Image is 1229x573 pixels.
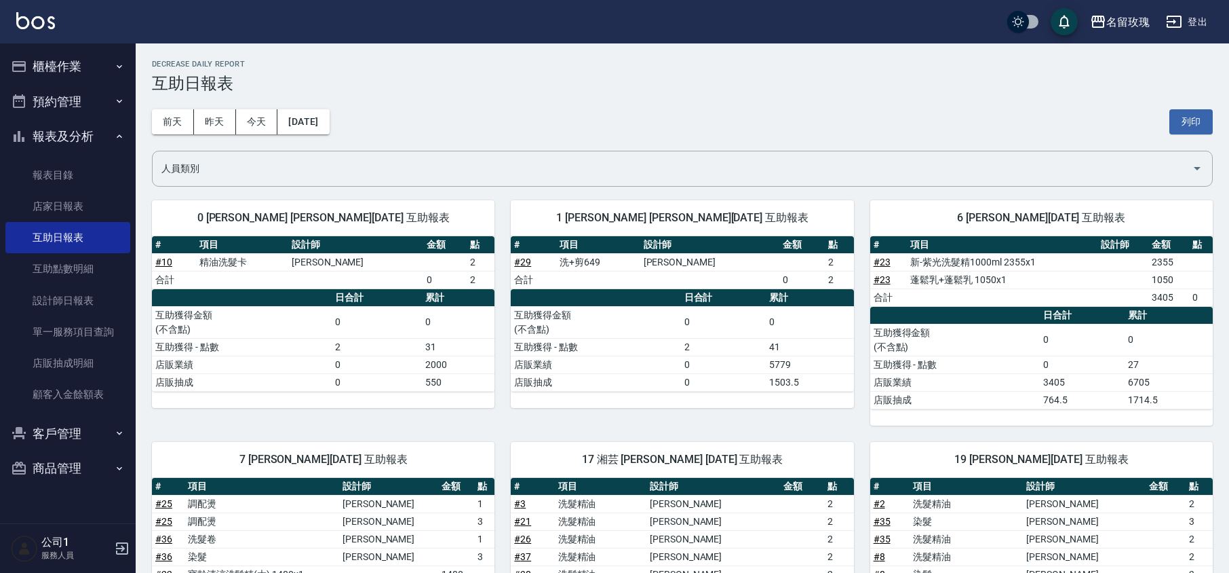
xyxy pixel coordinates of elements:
th: 累計 [1125,307,1213,325]
a: #2 [874,498,885,509]
th: 點 [1189,236,1213,254]
td: 洗髮精油 [910,530,1023,548]
p: 服務人員 [41,549,111,561]
td: 洗+剪649 [556,253,640,271]
td: [PERSON_NAME] [646,530,780,548]
table: a dense table [152,289,494,392]
td: 2 [824,495,854,513]
td: 31 [422,338,494,356]
td: 店販抽成 [870,391,1040,409]
button: 昨天 [194,109,236,134]
a: #3 [514,498,526,509]
td: [PERSON_NAME] [288,253,423,271]
td: 0 [332,373,422,391]
td: 3405 [1040,373,1125,391]
a: #25 [155,498,172,509]
img: Person [11,535,38,562]
td: 2 [332,338,422,356]
td: 2 [824,530,854,548]
td: [PERSON_NAME] [339,548,439,566]
th: 項目 [184,478,339,496]
button: 登出 [1160,10,1213,35]
td: 洗髮精油 [555,495,646,513]
span: 17 湘芸 [PERSON_NAME] [DATE] 互助報表 [527,453,837,466]
td: 2 [825,271,853,289]
a: 報表目錄 [5,160,130,191]
th: # [152,478,184,496]
td: 店販抽成 [511,373,680,391]
td: 店販業績 [152,356,332,373]
th: # [511,236,556,254]
th: # [152,236,196,254]
td: 764.5 [1040,391,1125,409]
td: 互助獲得金額 (不含點) [152,306,332,338]
a: 店家日報表 [5,191,130,222]
a: 單一服務項目查詢 [5,316,130,348]
td: 0 [1189,289,1213,306]
td: 3 [474,548,494,566]
div: 名留玫瑰 [1106,14,1150,31]
a: #8 [874,551,885,562]
td: 2 [467,271,494,289]
td: [PERSON_NAME] [646,495,780,513]
th: # [511,478,554,496]
a: 互助日報表 [5,222,130,253]
td: [PERSON_NAME] [1023,513,1146,530]
button: 預約管理 [5,84,130,119]
th: # [870,236,908,254]
th: 點 [467,236,494,254]
th: 金額 [1146,478,1186,496]
a: #35 [874,516,891,527]
th: 點 [825,236,853,254]
td: [PERSON_NAME] [1023,530,1146,548]
td: 0 [332,306,422,338]
td: 2 [467,253,494,271]
a: #23 [874,257,891,267]
td: 3405 [1148,289,1189,306]
th: 累計 [422,289,494,307]
td: 0 [681,306,766,338]
a: #10 [155,257,172,267]
input: 人員名稱 [158,157,1186,181]
td: 合計 [870,289,908,306]
button: save [1051,8,1078,35]
th: 金額 [780,478,823,496]
td: 洗髮精油 [910,548,1023,566]
th: 日合計 [681,289,766,307]
th: # [870,478,910,496]
td: [PERSON_NAME] [640,253,780,271]
td: 調配燙 [184,495,339,513]
table: a dense table [511,236,853,289]
td: 0 [1040,356,1125,373]
td: 1050 [1148,271,1189,289]
td: 1 [474,495,494,513]
td: 店販業績 [870,373,1040,391]
th: 項目 [910,478,1023,496]
td: [PERSON_NAME] [646,548,780,566]
td: 0 [423,271,467,289]
h2: Decrease Daily Report [152,60,1213,69]
a: #21 [514,516,531,527]
th: 點 [1186,478,1213,496]
th: 項目 [907,236,1097,254]
th: 設計師 [1023,478,1146,496]
td: 3 [474,513,494,530]
td: 0 [681,373,766,391]
td: 洗髮精油 [555,513,646,530]
td: [PERSON_NAME] [1023,495,1146,513]
td: 550 [422,373,494,391]
a: 顧客入金餘額表 [5,379,130,410]
button: 客戶管理 [5,416,130,451]
th: 金額 [438,478,474,496]
td: 2 [1186,548,1213,566]
td: [PERSON_NAME] [339,530,439,548]
a: 設計師日報表 [5,285,130,316]
img: Logo [16,12,55,29]
td: 店販抽成 [152,373,332,391]
th: 金額 [1148,236,1189,254]
td: [PERSON_NAME] [339,513,439,530]
td: 1503.5 [766,373,854,391]
td: 調配燙 [184,513,339,530]
td: 合計 [152,271,196,289]
td: 3 [1186,513,1213,530]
